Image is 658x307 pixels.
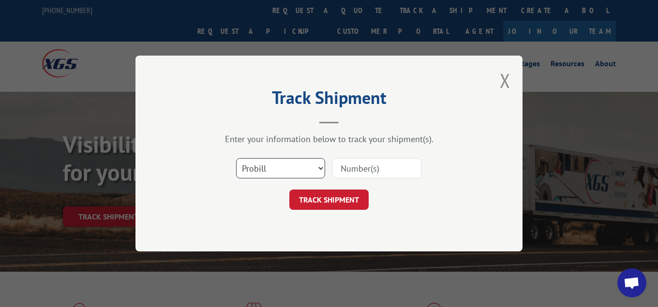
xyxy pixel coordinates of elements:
input: Number(s) [332,158,421,178]
div: Open chat [617,268,646,297]
div: Enter your information below to track your shipment(s). [184,133,474,145]
h2: Track Shipment [184,91,474,109]
button: TRACK SHIPMENT [289,190,369,210]
button: Close modal [500,68,510,93]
